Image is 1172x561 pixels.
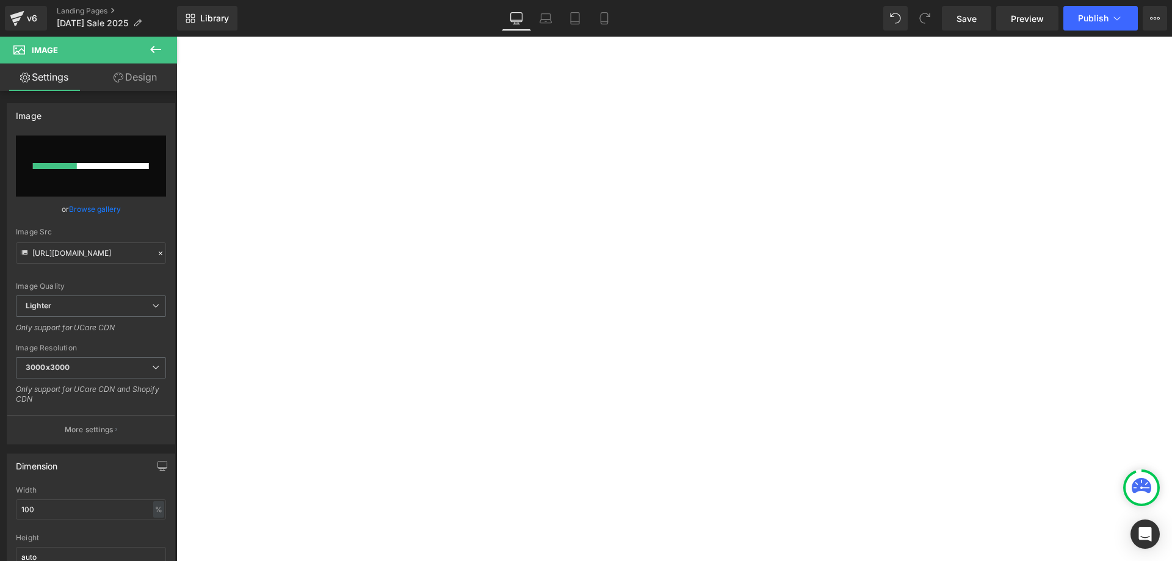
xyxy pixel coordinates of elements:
div: Open Intercom Messenger [1130,519,1160,549]
a: Desktop [502,6,531,31]
div: Image Resolution [16,344,166,352]
div: Image Src [16,228,166,236]
span: Save [957,12,977,25]
b: 3000x3000 [26,363,70,372]
div: Only support for UCare CDN and Shopify CDN [16,385,166,412]
input: Link [16,242,166,264]
a: Browse gallery [69,198,121,220]
div: v6 [24,10,40,26]
div: Image Quality [16,282,166,291]
div: Image [16,104,42,121]
b: Lighter [26,301,51,310]
span: Image [32,45,58,55]
span: Library [200,13,229,24]
span: Preview [1011,12,1044,25]
a: Landing Pages [57,6,177,16]
button: Undo [883,6,908,31]
button: More settings [7,415,175,444]
div: Width [16,486,166,494]
p: More settings [65,424,114,435]
a: v6 [5,6,47,31]
span: [DATE] Sale 2025 [57,18,128,28]
a: Mobile [590,6,619,31]
a: New Library [177,6,237,31]
a: Preview [996,6,1058,31]
button: Publish [1063,6,1138,31]
div: Dimension [16,454,58,471]
a: Tablet [560,6,590,31]
div: Height [16,534,166,542]
button: Redo [913,6,937,31]
a: Design [91,63,179,91]
div: or [16,203,166,215]
span: Publish [1078,13,1109,23]
button: More [1143,6,1167,31]
div: Only support for UCare CDN [16,323,166,341]
div: % [153,501,164,518]
a: Laptop [531,6,560,31]
input: auto [16,499,166,519]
